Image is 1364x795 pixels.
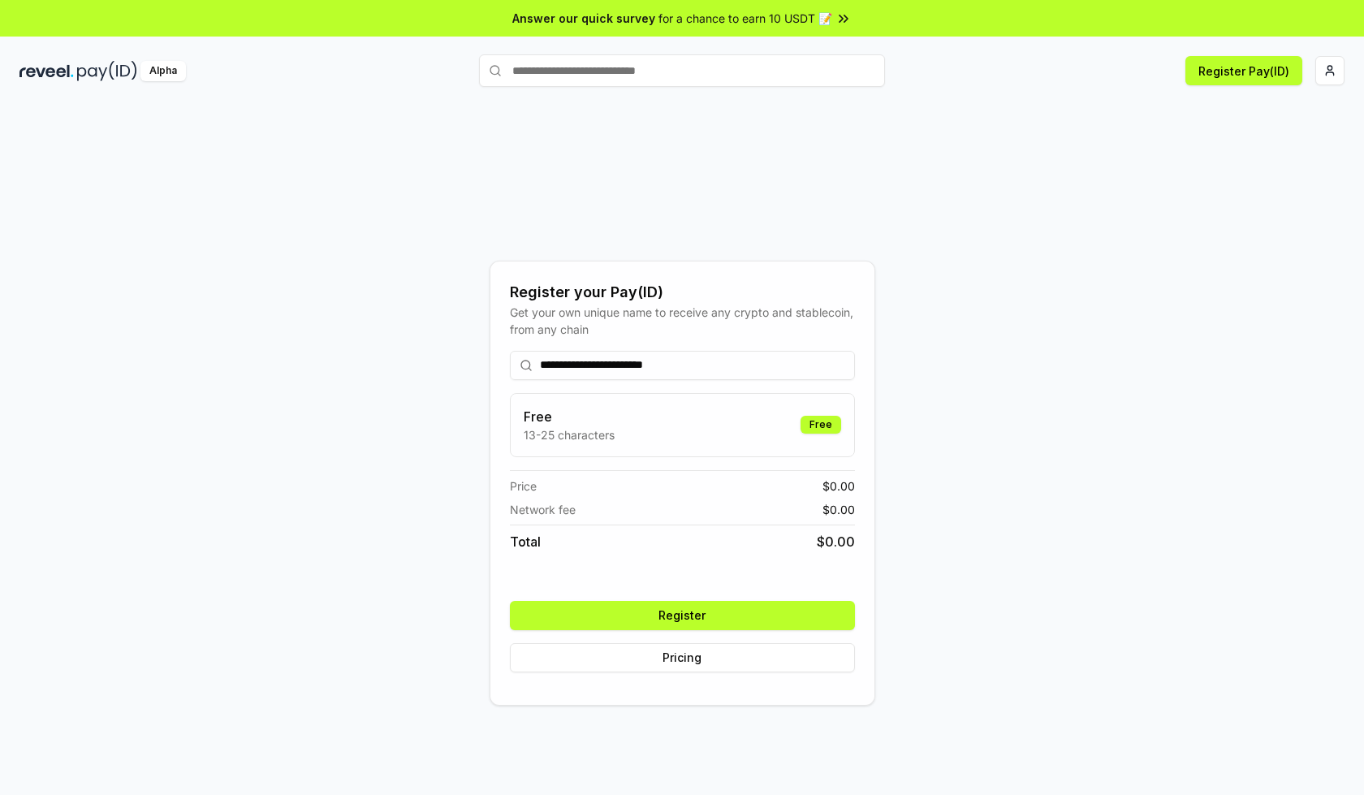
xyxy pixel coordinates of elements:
span: Network fee [510,501,576,518]
h3: Free [524,407,615,426]
span: for a chance to earn 10 USDT 📝 [658,10,832,27]
span: Answer our quick survey [512,10,655,27]
button: Pricing [510,643,855,672]
p: 13-25 characters [524,426,615,443]
button: Register [510,601,855,630]
span: $ 0.00 [822,477,855,495]
div: Free [801,416,841,434]
div: Register your Pay(ID) [510,281,855,304]
span: Total [510,532,541,551]
img: reveel_dark [19,61,74,81]
div: Alpha [140,61,186,81]
span: $ 0.00 [817,532,855,551]
span: $ 0.00 [822,501,855,518]
img: pay_id [77,61,137,81]
button: Register Pay(ID) [1185,56,1302,85]
div: Get your own unique name to receive any crypto and stablecoin, from any chain [510,304,855,338]
span: Price [510,477,537,495]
